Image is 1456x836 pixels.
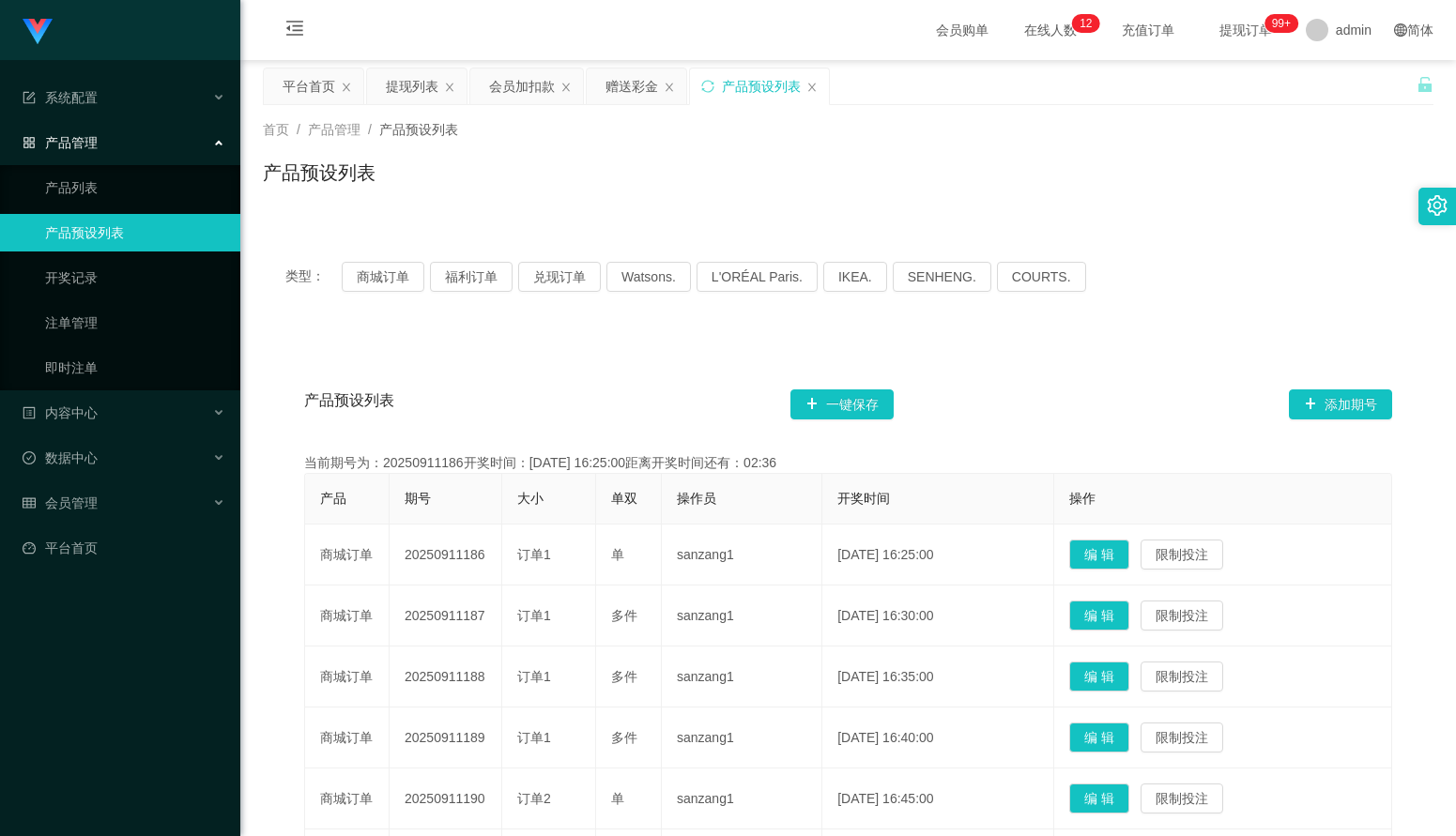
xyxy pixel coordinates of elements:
button: 限制投注 [1141,661,1223,692]
td: 商城订单 [305,646,390,707]
a: 产品预设列表 [45,214,225,251]
span: 大小 [517,491,544,506]
span: 提现订单 [1210,23,1281,37]
i: 图标: form [23,91,36,104]
div: 平台首页 [283,68,335,104]
div: 提现列表 [386,68,438,104]
span: 多件 [611,669,637,684]
button: 编 辑 [1069,600,1129,631]
i: 图标: close [806,82,818,93]
span: 多件 [611,730,637,745]
sup: 1163 [1264,14,1298,33]
span: 产品预设列表 [379,122,458,137]
img: logo.9652507e.png [23,19,53,45]
span: / [368,122,372,137]
a: 注单管理 [45,304,225,342]
span: 单 [611,547,624,562]
i: 图标: close [664,82,675,93]
button: 限制投注 [1141,540,1223,570]
a: 开奖记录 [45,259,225,296]
span: 单 [611,791,624,806]
button: 兑现订单 [518,262,601,292]
button: IKEA. [823,262,887,292]
i: 图标: unlock [1417,76,1433,93]
button: 编 辑 [1069,783,1129,813]
i: 图标: profile [23,406,36,419]
span: 内容中心 [23,405,98,420]
span: 开奖时间 [837,491,890,506]
span: 多件 [611,608,637,623]
i: 图标: check-circle-o [23,451,36,464]
i: 图标: global [1394,23,1407,37]
span: 操作 [1069,491,1096,506]
span: 系统配置 [23,90,98,105]
span: 操作员 [677,491,716,506]
td: sanzang1 [662,768,822,829]
div: 会员加扣款 [489,68,555,104]
td: 商城订单 [305,585,390,646]
span: 期号 [405,491,431,506]
td: 商城订单 [305,768,390,829]
td: [DATE] 16:30:00 [822,585,1054,646]
button: 限制投注 [1141,600,1223,631]
span: 在线人数 [1015,23,1086,37]
span: 产品管理 [23,135,98,150]
sup: 12 [1072,14,1099,33]
span: / [297,122,300,137]
i: 图标: close [560,82,572,93]
button: COURTS. [997,262,1086,292]
span: 订单1 [517,669,551,684]
span: 会员管理 [23,495,98,510]
span: 产品管理 [308,122,360,137]
button: 编 辑 [1069,661,1129,692]
button: 编 辑 [1069,540,1129,570]
button: Watsons. [606,262,691,292]
span: 订单2 [517,791,551,806]
i: 图标: table [23,496,36,509]
i: 图标: close [444,82,455,93]
button: L'ORÉAL Paris. [697,262,818,292]
a: 即时注单 [45,349,225,387]
td: 20250911187 [390,585,502,646]
h1: 产品预设列表 [263,159,375,187]
td: sanzang1 [662,707,822,768]
td: 20250911189 [390,707,502,768]
button: 图标: plus添加期号 [1289,389,1392,419]
td: sanzang1 [662,524,822,585]
span: 单双 [611,491,637,506]
p: 1 [1080,14,1086,33]
button: 图标: plus一键保存 [790,389,894,419]
span: 订单1 [517,730,551,745]
i: 图标: close [341,82,352,93]
td: [DATE] 16:45:00 [822,768,1054,829]
i: 图标: sync [701,80,714,93]
a: 产品列表 [45,169,225,206]
span: 产品 [320,491,346,506]
div: 赠送彩金 [605,68,658,104]
td: sanzang1 [662,585,822,646]
div: 当前期号为：20250911186开奖时间：[DATE] 16:25:00距离开奖时间还有：02:36 [304,453,1392,473]
span: 订单1 [517,547,551,562]
td: 20250911188 [390,646,502,707]
td: [DATE] 16:40:00 [822,707,1054,768]
span: 订单1 [517,608,551,623]
td: sanzang1 [662,646,822,707]
button: 福利订单 [430,262,513,292]
span: 类型： [285,262,342,292]
span: 产品预设列表 [304,389,394,419]
span: 首页 [263,122,289,137]
p: 2 [1086,14,1093,33]
button: SENHENG. [893,262,991,292]
div: 产品预设列表 [722,68,801,104]
button: 编 辑 [1069,722,1129,752]
span: 数据中心 [23,450,98,465]
i: 图标: setting [1427,195,1448,216]
span: 充值订单 [1112,23,1184,37]
button: 商城订单 [342,262,424,292]
button: 限制投注 [1141,722,1223,752]
i: 图标: appstore-o [23,136,36,149]
td: 20250911190 [390,768,502,829]
td: 商城订单 [305,524,390,585]
td: [DATE] 16:35:00 [822,646,1054,707]
td: 商城订单 [305,707,390,768]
